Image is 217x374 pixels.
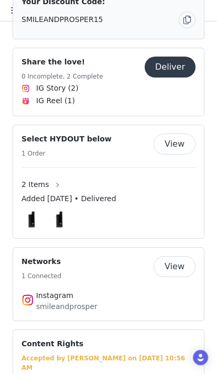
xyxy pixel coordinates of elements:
h5: 1 Order [21,149,112,158]
div: Open Intercom Messenger [193,350,208,365]
h4: Select HYDOUT below [21,134,112,145]
button: View [154,256,196,277]
h4: Instagram [36,290,181,301]
button: Deliver [145,57,196,78]
p: smileandprosper [36,301,181,312]
span: IG Reel (1) [36,95,75,106]
span: Added [DATE] • Delivered [21,193,116,204]
h5: 1 Connected [21,271,61,281]
img: Instagram Reels Icon [21,97,30,105]
h4: Networks [21,256,61,267]
img: G Pen Hydout (Promo) [49,208,71,230]
img: G Pen Hydout (Promo) [21,208,43,230]
img: Instagram Icon [21,294,34,306]
div: Accepted by [PERSON_NAME] on [DATE] 10:56 AM [21,354,196,372]
h4: Share the love! [21,57,103,68]
div: Networks [13,247,204,321]
h4: Content Rights [21,338,83,349]
span: 2 Items [21,179,49,190]
span: SMILEANDPROSPER15 [21,14,103,25]
h5: 0 Incomplete, 2 Complete [21,72,103,81]
div: Share the love! [13,48,204,116]
img: Instagram Icon [21,84,30,93]
div: Select HYDOUT below [13,125,204,239]
button: View [154,134,196,155]
span: IG Story (2) [36,83,79,94]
